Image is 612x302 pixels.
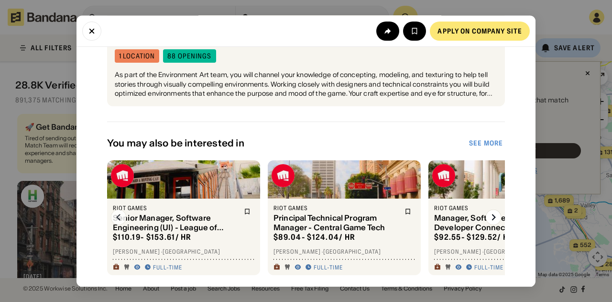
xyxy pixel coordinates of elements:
div: [PERSON_NAME] · [GEOGRAPHIC_DATA] [113,248,254,256]
div: Manager, Software Engineering - Developer Connections, Client Build [434,214,559,232]
div: Riot Games [273,204,399,212]
div: As part of the Environment Art team, you will channel your knowledge of concepting, modeling, and... [115,70,497,99]
img: Riot Games logo [272,164,295,187]
div: Full-time [314,264,343,271]
div: $ 110.19 - $153.61 / hr [113,232,192,242]
div: [PERSON_NAME] · [GEOGRAPHIC_DATA] [434,248,576,256]
img: Right Arrow [486,210,501,225]
img: Riot Games logo [111,164,134,187]
div: $ 92.55 - $129.52 / hr [434,232,514,242]
img: Left Arrow [111,210,126,225]
button: Close [82,21,101,40]
div: $ 89.04 - $124.04 / hr [273,232,355,242]
div: Full-time [153,264,182,271]
div: Riot Games [434,204,559,212]
div: Apply on company site [437,27,522,34]
div: You may also be interested in [107,137,467,149]
div: 1 location [119,53,155,59]
div: See more [469,140,503,146]
div: Senior Manager, Software Engineering (UI) - League of Legends [113,214,238,232]
a: Riot Games logoRiot GamesPrincipal Technical Program Manager - Central Game Tech$89.04- $124.04/ ... [268,160,421,275]
div: [PERSON_NAME] · [GEOGRAPHIC_DATA] [273,248,415,256]
div: Riot Games [113,204,238,212]
a: Apply on company site [430,21,530,40]
div: Full-time [474,264,503,271]
img: Riot Games logo [432,164,455,187]
div: Principal Technical Program Manager - Central Game Tech [273,214,399,232]
a: Riot Games logoRiot GamesSenior Manager, Software Engineering (UI) - League of Legends$110.19- $1... [107,160,260,275]
a: Riot Games logoRiot GamesManager, Software Engineering - Developer Connections, Client Build$92.5... [428,160,581,275]
div: 88 openings [167,53,211,59]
